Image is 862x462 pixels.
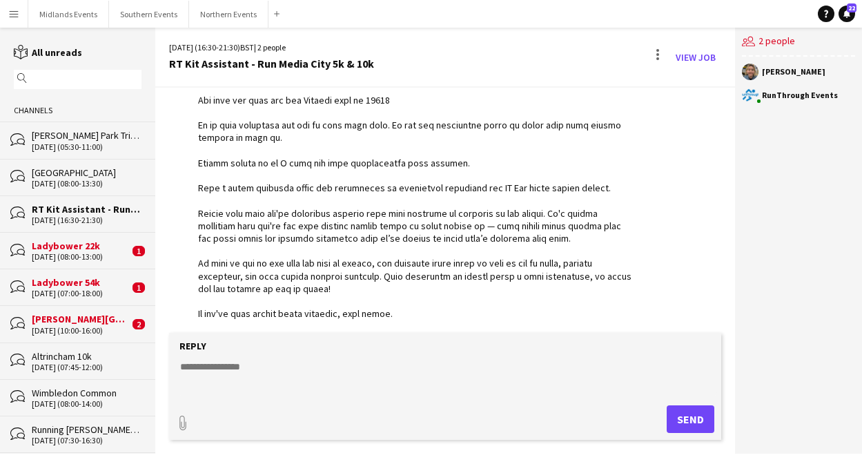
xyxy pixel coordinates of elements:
[189,1,268,28] button: Northern Events
[109,1,189,28] button: Southern Events
[32,363,141,372] div: [DATE] (07:45-12:00)
[32,326,129,336] div: [DATE] (10:00-16:00)
[32,166,141,179] div: [GEOGRAPHIC_DATA]
[32,215,141,225] div: [DATE] (16:30-21:30)
[240,42,254,52] span: BST
[32,313,129,325] div: [PERSON_NAME][GEOGRAPHIC_DATA] Set Up
[179,340,206,352] label: Reply
[133,319,145,329] span: 2
[133,246,145,256] span: 1
[847,3,856,12] span: 22
[742,28,855,57] div: 2 people
[32,387,141,399] div: Wimbledon Common
[32,240,129,252] div: Ladybower 22k
[32,436,141,445] div: [DATE] (07:30-16:30)
[169,41,374,54] div: [DATE] (16:30-21:30) | 2 people
[14,46,82,59] a: All unreads
[762,91,838,99] div: RunThrough Events
[32,399,141,409] div: [DATE] (08:00-14:00)
[169,57,374,70] div: RT Kit Assistant - Run Media City 5k & 10k
[32,276,129,289] div: Ladybower 54k
[32,350,141,363] div: Altrincham 10k
[32,142,141,152] div: [DATE] (05:30-11:00)
[670,46,721,68] a: View Job
[32,289,129,298] div: [DATE] (07:00-18:00)
[32,252,129,262] div: [DATE] (08:00-13:00)
[32,129,141,142] div: [PERSON_NAME] Park Triathlon
[32,179,141,189] div: [DATE] (08:00-13:30)
[839,6,855,22] a: 22
[667,405,714,433] button: Send
[133,282,145,293] span: 1
[32,423,141,436] div: Running [PERSON_NAME] Park Races & Duathlon
[32,203,141,215] div: RT Kit Assistant - Run Media City 5k & 10k
[28,1,109,28] button: Midlands Events
[762,68,825,76] div: [PERSON_NAME]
